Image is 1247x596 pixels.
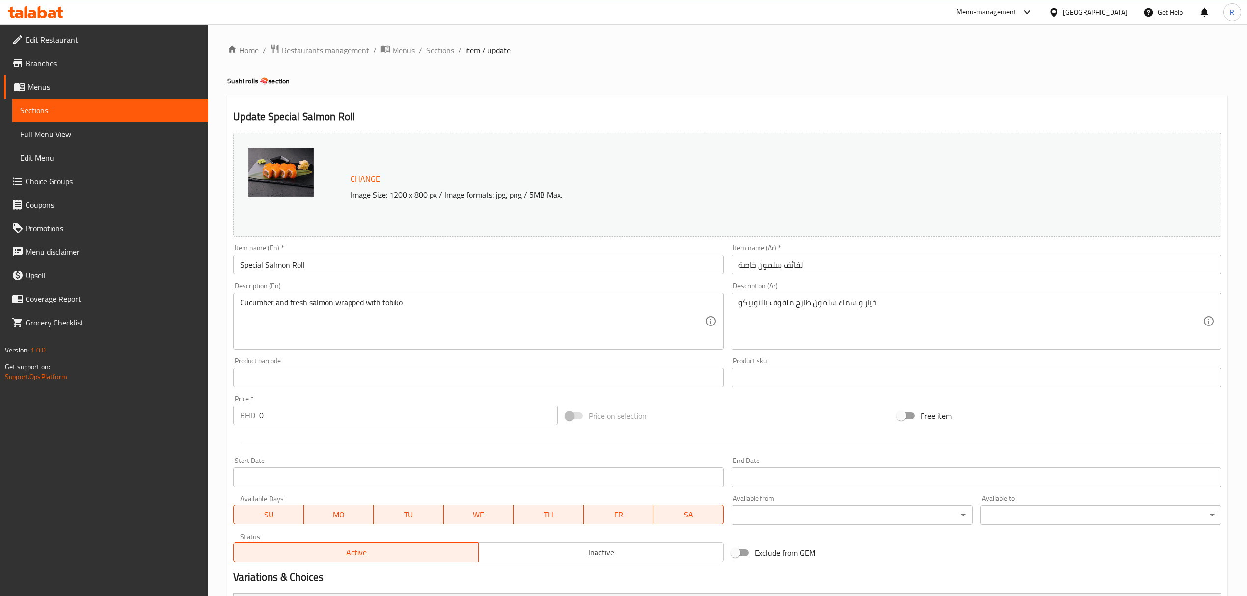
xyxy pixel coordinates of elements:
[653,505,724,524] button: SA
[240,298,705,345] textarea: Cucumber and fresh salmon wrapped with tobiko
[465,44,511,56] span: item / update
[380,44,415,56] a: Menus
[4,264,208,287] a: Upsell
[227,76,1227,86] h4: Sushi rolls 🍣 section
[444,505,514,524] button: WE
[980,505,1221,525] div: ​
[478,542,724,562] button: Inactive
[4,311,208,334] a: Grocery Checklist
[4,240,208,264] a: Menu disclaimer
[227,44,259,56] a: Home
[483,545,720,560] span: Inactive
[233,368,723,387] input: Please enter product barcode
[458,44,461,56] li: /
[233,505,303,524] button: SU
[732,255,1221,274] input: Enter name Ar
[4,75,208,99] a: Menus
[12,99,208,122] a: Sections
[240,409,255,421] p: BHD
[20,152,200,163] span: Edit Menu
[233,570,1221,585] h2: Variations & Choices
[347,169,384,189] button: Change
[26,270,200,281] span: Upsell
[26,199,200,211] span: Coupons
[238,508,299,522] span: SU
[233,255,723,274] input: Enter name En
[755,547,815,559] span: Exclude from GEM
[732,368,1221,387] input: Please enter product sku
[373,44,377,56] li: /
[956,6,1017,18] div: Menu-management
[732,505,973,525] div: ​
[378,508,440,522] span: TU
[282,44,369,56] span: Restaurants management
[238,545,475,560] span: Active
[26,293,200,305] span: Coverage Report
[227,44,1227,56] nav: breadcrumb
[657,508,720,522] span: SA
[233,109,1221,124] h2: Update Special Salmon Roll
[419,44,422,56] li: /
[308,508,370,522] span: MO
[589,410,647,422] span: Price on selection
[26,57,200,69] span: Branches
[351,172,380,186] span: Change
[426,44,454,56] a: Sections
[263,44,266,56] li: /
[374,505,444,524] button: TU
[921,410,952,422] span: Free item
[259,406,557,425] input: Please enter price
[514,505,584,524] button: TH
[248,148,314,197] img: mmw_638923787687540575
[1230,7,1234,18] span: R
[270,44,369,56] a: Restaurants management
[448,508,510,522] span: WE
[5,370,67,383] a: Support.OpsPlatform
[26,246,200,258] span: Menu disclaimer
[4,193,208,217] a: Coupons
[233,542,479,562] button: Active
[584,505,654,524] button: FR
[26,222,200,234] span: Promotions
[30,344,46,356] span: 1.0.0
[26,34,200,46] span: Edit Restaurant
[304,505,374,524] button: MO
[738,298,1203,345] textarea: خيار و سمك سلمون طازج ملفوف بالتوبيكو
[4,287,208,311] a: Coverage Report
[4,28,208,52] a: Edit Restaurant
[27,81,200,93] span: Menus
[20,128,200,140] span: Full Menu View
[1063,7,1128,18] div: [GEOGRAPHIC_DATA]
[4,52,208,75] a: Branches
[20,105,200,116] span: Sections
[5,344,29,356] span: Version:
[26,175,200,187] span: Choice Groups
[5,360,50,373] span: Get support on:
[4,169,208,193] a: Choice Groups
[347,189,1065,201] p: Image Size: 1200 x 800 px / Image formats: jpg, png / 5MB Max.
[4,217,208,240] a: Promotions
[588,508,650,522] span: FR
[517,508,580,522] span: TH
[26,317,200,328] span: Grocery Checklist
[12,122,208,146] a: Full Menu View
[12,146,208,169] a: Edit Menu
[392,44,415,56] span: Menus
